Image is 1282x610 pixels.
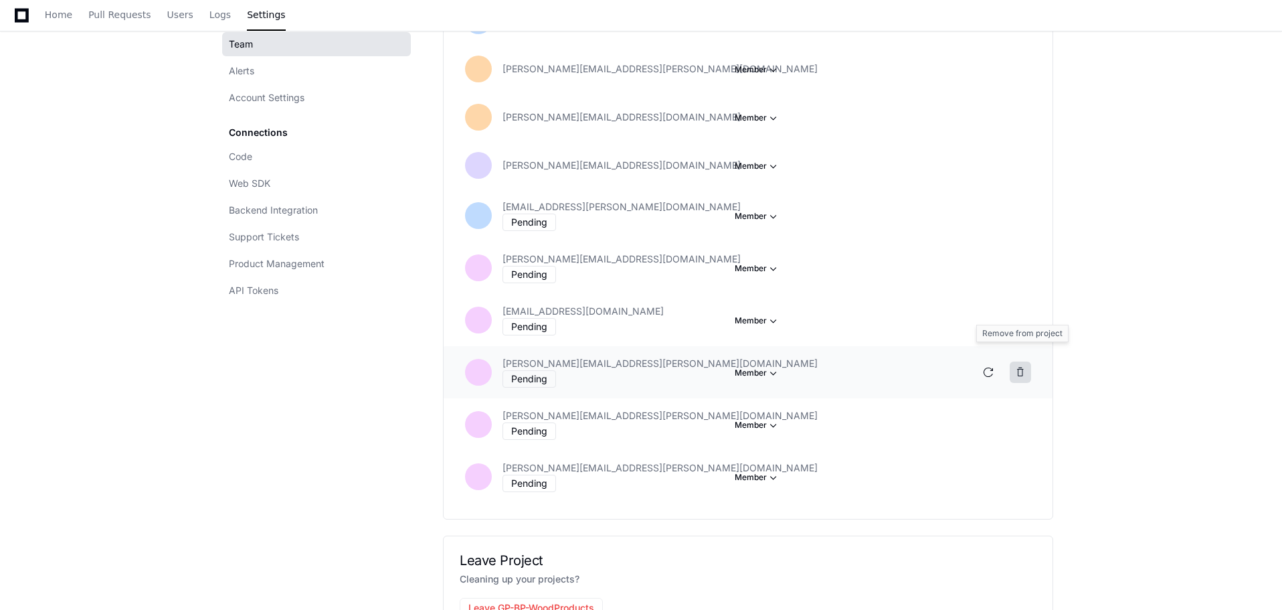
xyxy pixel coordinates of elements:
[502,423,556,440] div: Pending
[229,64,254,78] span: Alerts
[502,62,818,76] span: [PERSON_NAME][EMAIL_ADDRESS][PERSON_NAME][DOMAIN_NAME]
[222,59,411,83] a: Alerts
[460,571,1036,587] p: Cleaning up your projects?
[222,252,411,276] a: Product Management
[222,279,411,303] a: API Tokens
[88,11,151,19] span: Pull Requests
[502,252,741,266] span: [PERSON_NAME][EMAIL_ADDRESS][DOMAIN_NAME]
[735,159,780,173] button: Member
[229,91,304,104] span: Account Settings
[502,305,664,318] span: [EMAIL_ADDRESS][DOMAIN_NAME]
[229,204,318,217] span: Backend Integration
[735,210,780,223] button: Member
[229,37,253,51] span: Team
[735,418,780,432] button: Member
[167,11,193,19] span: Users
[229,150,252,163] span: Code
[247,11,285,19] span: Settings
[502,357,818,370] span: [PERSON_NAME][EMAIL_ADDRESS][PERSON_NAME][DOMAIN_NAME]
[222,171,411,196] a: Web SDK
[229,230,299,244] span: Support Tickets
[502,461,818,475] span: [PERSON_NAME][EMAIL_ADDRESS][PERSON_NAME][DOMAIN_NAME]
[735,366,780,380] button: Member
[502,110,741,124] span: [PERSON_NAME][EMAIL_ADDRESS][DOMAIN_NAME]
[735,471,780,484] button: Member
[229,257,325,271] span: Product Management
[502,214,556,231] div: Pending
[45,11,72,19] span: Home
[502,475,556,492] div: Pending
[735,63,780,76] button: Member
[222,86,411,110] a: Account Settings
[502,266,556,283] div: Pending
[735,262,780,275] button: Member
[735,314,780,327] button: Member
[222,198,411,222] a: Backend Integration
[502,200,741,214] span: [EMAIL_ADDRESS][PERSON_NAME][DOMAIN_NAME]
[502,370,556,388] div: Pending
[502,318,556,335] div: Pending
[502,159,741,172] span: [PERSON_NAME][EMAIL_ADDRESS][DOMAIN_NAME]
[976,325,1069,342] div: Remove from project
[222,225,411,249] a: Support Tickets
[502,409,818,423] span: [PERSON_NAME][EMAIL_ADDRESS][PERSON_NAME][DOMAIN_NAME]
[209,11,231,19] span: Logs
[460,552,1036,568] h2: Leave Project
[222,145,411,169] a: Code
[735,111,780,125] button: Member
[229,177,270,190] span: Web SDK
[222,32,411,56] a: Team
[229,284,278,297] span: API Tokens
